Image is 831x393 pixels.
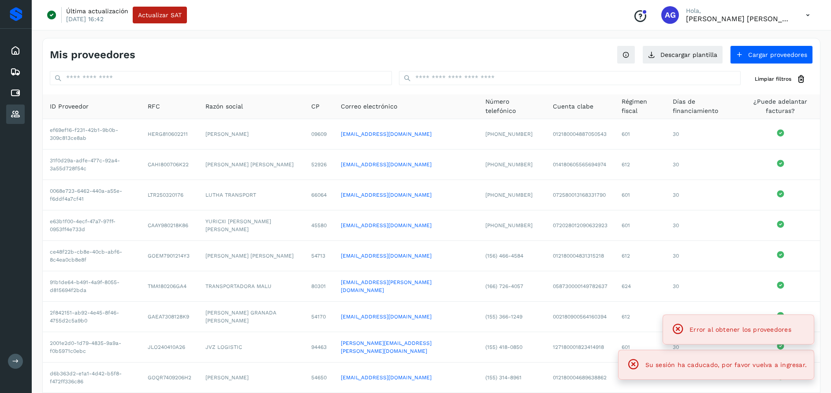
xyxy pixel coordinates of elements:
td: TMA180206GA4 [141,271,198,302]
button: Descargar plantilla [642,45,723,64]
td: 30 [666,271,741,302]
td: JLO240410A26 [141,332,198,363]
td: 012180004887050543 [546,119,615,150]
span: Cuenta clabe [553,102,593,111]
a: [EMAIL_ADDRESS][DOMAIN_NAME] [341,131,432,137]
td: LTR250320176 [141,180,198,210]
td: 127180001823414918 [546,332,615,363]
td: 66064 [304,180,334,210]
a: [PERSON_NAME][EMAIL_ADDRESS][PERSON_NAME][DOMAIN_NAME] [341,340,432,354]
span: ¿Puede adelantar facturas? [748,97,813,116]
a: [EMAIL_ADDRESS][PERSON_NAME][DOMAIN_NAME] [341,279,432,293]
a: [EMAIL_ADDRESS][DOMAIN_NAME] [341,253,432,259]
span: [PHONE_NUMBER] [485,192,533,198]
td: 612 [615,241,666,271]
span: Número telefónico [485,97,538,116]
td: 012180004831315218 [546,241,615,271]
td: 54170 [304,302,334,332]
span: (155) 366-1249 [485,314,522,320]
span: Error al obtener los proveedores [689,326,791,333]
td: YURICXI [PERSON_NAME] [PERSON_NAME] [198,210,305,241]
td: 54713 [304,241,334,271]
td: 30 [666,180,741,210]
div: Proveedores [6,105,25,124]
a: [EMAIL_ADDRESS][DOMAIN_NAME] [341,222,432,228]
a: [EMAIL_ADDRESS][DOMAIN_NAME] [341,314,432,320]
td: 601 [615,119,666,150]
span: Correo electrónico [341,102,397,111]
td: GOQR7409206H2 [141,363,198,393]
span: Días de financiamiento [673,97,734,116]
span: Razón social [205,102,243,111]
span: (155) 314-8961 [485,374,522,381]
button: Cargar proveedores [730,45,813,64]
span: [PHONE_NUMBER] [485,222,533,228]
td: ce48f22b-cb8e-40cb-abf6-8c4ea0cb8e8f [43,241,141,271]
td: e63b1f00-4ecf-47a7-97ff-0953ff4e733d [43,210,141,241]
span: RFC [148,102,160,111]
span: [PHONE_NUMBER] [485,161,533,168]
h4: Mis proveedores [50,49,135,61]
td: 09609 [304,119,334,150]
td: 601 [615,180,666,210]
div: Inicio [6,41,25,60]
p: Hola, [686,7,792,15]
td: 601 [615,332,666,363]
td: 31f0d29a-adfe-477c-92a4-3a55d728f54c [43,150,141,180]
td: HERG810602211 [141,119,198,150]
td: CAHI800706K22 [141,150,198,180]
td: 45580 [304,210,334,241]
button: Actualizar SAT [133,7,187,23]
span: [PHONE_NUMBER] [485,131,533,137]
td: 612 [615,302,666,332]
td: [PERSON_NAME] [PERSON_NAME] [198,241,305,271]
td: 012180004689638862 [546,363,615,393]
td: 30 [666,302,741,332]
td: 80301 [304,271,334,302]
p: Abigail Gonzalez Leon [686,15,792,23]
td: 072028012090632923 [546,210,615,241]
td: 624 [615,271,666,302]
td: CAAY980218K86 [141,210,198,241]
span: (155) 418-0850 [485,344,522,350]
td: GAEA7308128K9 [141,302,198,332]
p: Última actualización [66,7,128,15]
td: 612 [615,150,666,180]
td: [PERSON_NAME] [PERSON_NAME] [198,150,305,180]
td: GOEM7901214Y3 [141,241,198,271]
td: 30 [666,241,741,271]
td: LUTHA TRANSPORT [198,180,305,210]
td: 30 [666,332,741,363]
span: (166) 726-4057 [485,283,523,289]
td: 30 [666,119,741,150]
td: 612 [615,363,666,393]
button: Limpiar filtros [748,71,813,87]
td: [PERSON_NAME] [198,363,305,393]
td: 94463 [304,332,334,363]
td: ef69ef16-f231-42b1-9b0b-309c813ce8ab [43,119,141,150]
div: Cuentas por pagar [6,83,25,103]
a: [EMAIL_ADDRESS][DOMAIN_NAME] [341,161,432,168]
p: [DATE] 16:42 [66,15,104,23]
span: Su sesión ha caducado, por favor vuelva a ingresar. [645,361,807,368]
span: Régimen fiscal [622,97,659,116]
td: 54650 [304,363,334,393]
div: Embarques [6,62,25,82]
td: 058730000149782637 [546,271,615,302]
span: CP [311,102,320,111]
td: 2f842151-ab92-4e45-8f46-4755d2c5a9b0 [43,302,141,332]
td: 014180605565694974 [546,150,615,180]
td: 0068e723-6462-440a-a55e-f6ddf4a7cf41 [43,180,141,210]
span: Actualizar SAT [138,12,182,18]
a: [EMAIL_ADDRESS][DOMAIN_NAME] [341,192,432,198]
td: 52926 [304,150,334,180]
td: JVZ LOGISTIC [198,332,305,363]
span: (156) 466-4584 [485,253,523,259]
td: [PERSON_NAME] GRANADA [PERSON_NAME] [198,302,305,332]
td: 30 [666,150,741,180]
span: Limpiar filtros [755,75,791,83]
td: 2001e2d0-1d79-4835-9a9a-f0b5971c0ebc [43,332,141,363]
td: d6b363d2-e1a1-4d42-b5f8-f472ff336c86 [43,363,141,393]
td: 30 [666,210,741,241]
